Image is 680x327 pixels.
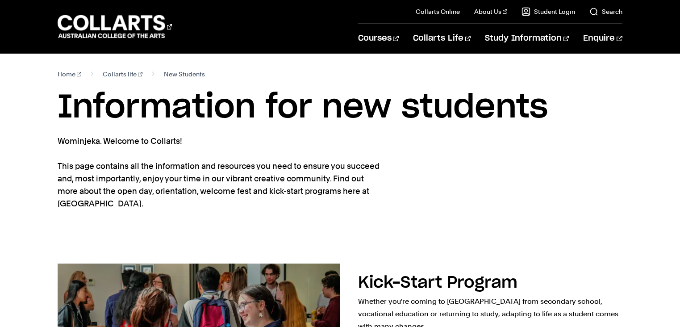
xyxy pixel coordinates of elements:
a: Student Login [521,7,575,16]
h1: Information for new students [58,88,622,128]
h2: Kick-Start Program [358,275,517,291]
span: New Students [164,68,205,80]
a: About Us [474,7,507,16]
p: Wominjeka. Welcome to Collarts! This page contains all the information and resources you need to ... [58,135,384,210]
a: Collarts Online [416,7,460,16]
a: Study Information [485,24,569,53]
a: Search [589,7,622,16]
a: Home [58,68,81,80]
a: Enquire [583,24,622,53]
a: Courses [358,24,399,53]
a: Collarts life [103,68,142,80]
a: Collarts Life [413,24,471,53]
div: Go to homepage [58,14,172,39]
